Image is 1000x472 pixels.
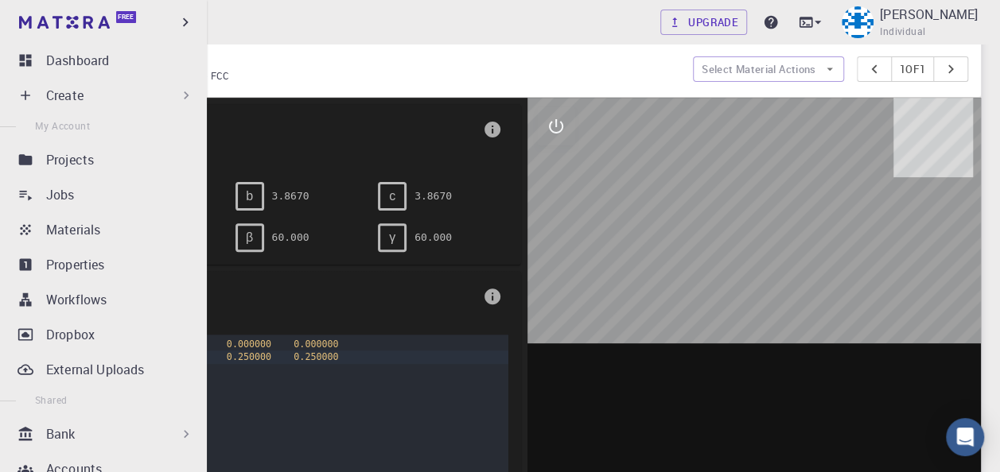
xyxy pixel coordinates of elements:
[389,189,395,203] span: c
[13,319,200,350] a: Dropbox
[92,142,477,157] span: FCC
[246,189,253,203] span: b
[227,339,271,350] span: 0.000000
[272,223,309,251] pre: 60.000
[13,284,200,315] a: Workflows
[46,150,94,169] p: Projects
[46,86,84,105] p: Create
[294,339,338,350] span: 0.000000
[246,230,253,245] span: β
[46,424,76,443] p: Bank
[477,280,508,312] button: info
[294,351,338,362] span: 0.250000
[46,51,109,70] p: Dashboard
[13,214,200,246] a: Materials
[126,54,680,68] p: Silicon FCC
[13,44,200,76] a: Dashboard
[946,418,984,456] div: Open Intercom Messenger
[693,56,844,82] button: Select Material Actions
[389,230,395,245] span: γ
[13,354,200,385] a: External Uploads
[210,69,235,82] span: FCC
[842,6,874,38] img: Arunkumar
[46,360,144,379] p: External Uploads
[13,418,200,450] div: Bank
[414,182,452,210] pre: 3.8670
[35,393,67,406] span: Shared
[46,325,95,344] p: Dropbox
[46,220,100,239] p: Materials
[227,351,271,362] span: 0.250000
[92,284,477,309] span: Basis
[13,79,200,111] div: Create
[46,255,105,274] p: Properties
[13,179,200,211] a: Jobs
[857,56,969,82] div: pager
[46,290,107,309] p: Workflows
[272,182,309,210] pre: 3.8670
[19,16,110,29] img: logo
[32,11,89,25] span: Support
[35,119,90,132] span: My Account
[414,223,452,251] pre: 60.000
[660,10,747,35] a: Upgrade
[880,24,925,40] span: Individual
[477,114,508,145] button: info
[880,5,978,24] p: [PERSON_NAME]
[13,144,200,176] a: Projects
[891,56,935,82] button: 1of1
[92,117,477,142] span: Lattice
[46,185,75,204] p: Jobs
[13,249,200,280] a: Properties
